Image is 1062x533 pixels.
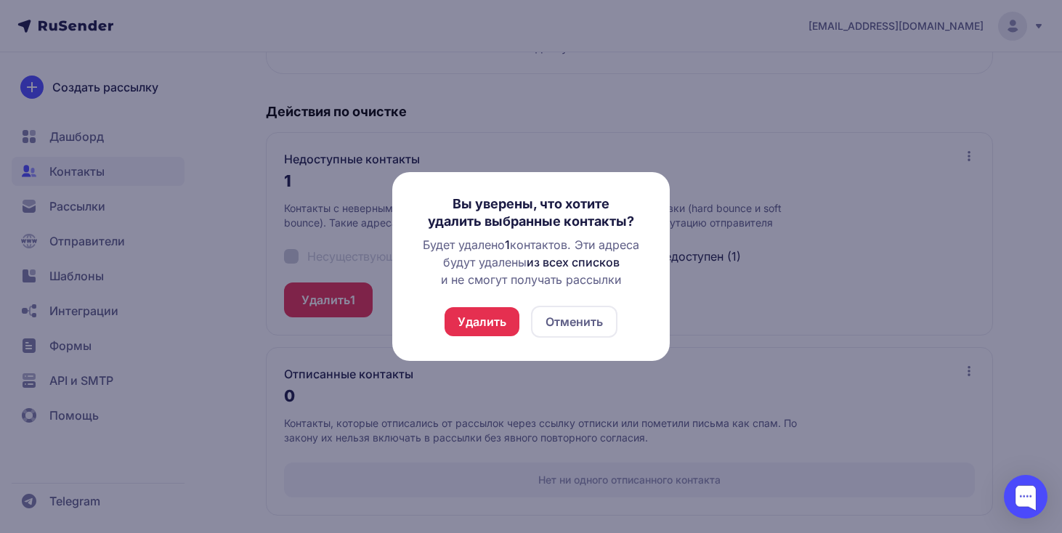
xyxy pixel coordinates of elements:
[505,237,510,252] span: 1
[416,236,646,288] div: Будет удалено контактов. Эти адреса будут удалены и не смогут получать рассылки
[531,306,617,338] button: Отменить
[527,255,620,269] span: из всех списков
[445,307,519,336] button: Удалить
[416,195,646,230] h3: Вы уверены, что хотите удалить выбранные контакты?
